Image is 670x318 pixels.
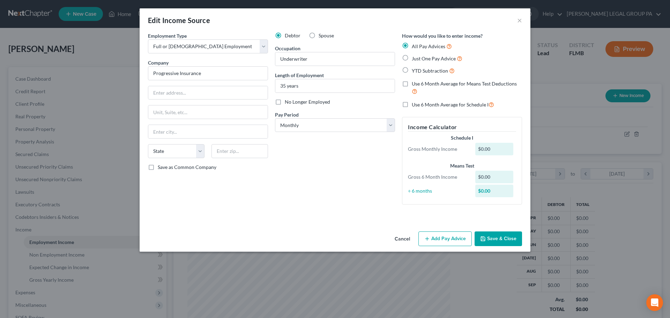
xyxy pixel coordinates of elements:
input: -- [275,52,395,66]
button: Cancel [389,232,416,246]
button: × [517,16,522,24]
div: Open Intercom Messenger [646,294,663,311]
span: Company [148,60,169,66]
label: Occupation [275,45,300,52]
input: Unit, Suite, etc... [148,105,268,119]
span: YTD Subtraction [412,68,448,74]
span: Debtor [285,32,300,38]
div: Edit Income Source [148,15,210,25]
span: All Pay Advices [412,43,445,49]
div: Means Test [408,162,516,169]
div: $0.00 [475,185,514,197]
input: Enter city... [148,125,268,138]
span: Pay Period [275,112,299,118]
button: Add Pay Advice [418,231,472,246]
span: Use 6 Month Average for Schedule I [412,102,489,108]
div: Gross 6 Month Income [404,173,472,180]
span: No Longer Employed [285,99,330,105]
span: Spouse [319,32,334,38]
div: $0.00 [475,171,514,183]
span: Employment Type [148,33,187,39]
div: Gross Monthly Income [404,146,472,153]
span: Just One Pay Advice [412,56,456,61]
input: ex: 2 years [275,79,395,93]
button: Save & Close [475,231,522,246]
div: Schedule I [408,134,516,141]
input: Enter zip... [211,144,268,158]
label: Length of Employment [275,72,324,79]
span: Save as Common Company [158,164,216,170]
span: Use 6 Month Average for Means Test Deductions [412,81,517,87]
div: ÷ 6 months [404,187,472,194]
input: Enter address... [148,86,268,99]
input: Search company by name... [148,66,268,80]
h5: Income Calculator [408,123,516,132]
label: How would you like to enter income? [402,32,483,39]
div: $0.00 [475,143,514,155]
